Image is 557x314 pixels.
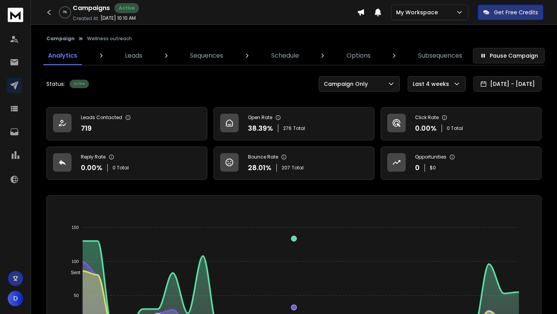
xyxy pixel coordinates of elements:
[292,165,304,171] span: Total
[293,125,305,131] span: Total
[413,80,452,88] p: Last 4 weeks
[418,51,462,60] p: Subsequences
[494,9,538,16] p: Get Free Credits
[430,165,436,171] p: $ 0
[381,147,542,180] a: Opportunities0$0
[248,123,273,134] p: 38.39 %
[8,8,23,22] img: logo
[248,114,272,121] p: Open Rate
[46,107,207,140] a: Leads Contacted719
[381,107,542,140] a: Click Rate0.00%0 Total
[473,76,542,92] button: [DATE] - [DATE]
[415,123,437,134] p: 0.00 %
[473,48,545,63] button: Pause Campaign
[81,123,92,134] p: 719
[72,259,79,264] tspan: 100
[415,114,439,121] p: Click Rate
[283,125,292,131] span: 276
[415,162,420,173] p: 0
[113,165,129,171] p: 0 Total
[185,46,228,65] a: Sequences
[342,46,375,65] a: Options
[46,147,207,180] a: Reply Rate0.00%0 Total
[271,51,299,60] p: Schedule
[63,10,67,15] p: 0 %
[478,5,543,20] button: Get Free Credits
[347,51,371,60] p: Options
[413,46,467,65] a: Subsequences
[282,165,290,171] span: 207
[114,3,139,13] div: Active
[267,46,304,65] a: Schedule
[73,3,110,13] h1: Campaigns
[8,291,23,306] button: D
[87,36,132,42] p: Wellness outreach
[65,270,80,275] span: Sent
[248,154,278,160] p: Bounce Rate
[48,51,77,60] p: Analytics
[81,114,122,121] p: Leads Contacted
[214,107,374,140] a: Open Rate38.39%276Total
[214,147,374,180] a: Bounce Rate28.01%207Total
[70,80,89,88] div: Active
[396,9,441,16] p: My Workspace
[190,51,223,60] p: Sequences
[74,293,79,298] tspan: 50
[447,125,463,131] p: 0 Total
[46,36,75,42] button: Campaign
[73,15,99,22] p: Created At:
[43,46,82,65] a: Analytics
[248,162,272,173] p: 28.01 %
[81,162,103,173] p: 0.00 %
[46,80,65,88] p: Status:
[120,46,147,65] a: Leads
[81,154,106,160] p: Reply Rate
[72,225,79,230] tspan: 150
[125,51,142,60] p: Leads
[415,154,446,160] p: Opportunities
[324,80,371,88] p: Campaign Only
[101,15,136,21] p: [DATE] 10:10 AM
